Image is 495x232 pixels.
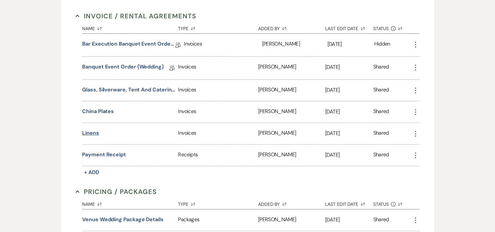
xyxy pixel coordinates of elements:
[178,101,258,123] div: Invoices
[325,197,373,209] button: Last Edit Date
[325,151,373,159] p: [DATE]
[178,21,258,33] button: Type
[325,86,373,94] p: [DATE]
[178,80,258,101] div: Invoices
[82,21,178,33] button: Name
[178,145,258,166] div: Receipts
[178,197,258,209] button: Type
[373,86,389,95] div: Shared
[82,63,164,73] a: Banquet Event Order (wedding)
[178,209,258,231] div: Packages
[373,107,389,116] div: Shared
[373,21,412,33] button: Status
[373,216,389,224] div: Shared
[373,197,412,209] button: Status
[373,151,389,160] div: Shared
[82,86,175,94] button: Glass, silverware, tent and catering items
[373,63,389,73] div: Shared
[258,197,325,209] button: Added By
[82,107,114,115] button: China plates
[258,209,325,231] div: [PERSON_NAME]
[76,187,157,197] button: Pricing / Packages
[373,202,389,206] span: Status
[82,40,175,50] a: Bar Execution Banquet Event Order (wedding)
[76,11,196,21] button: Invoice / Rental Agreements
[82,151,126,159] button: Payment receipt
[327,40,374,48] p: [DATE]
[258,21,325,33] button: Added By
[184,34,262,56] div: Invoices
[258,145,325,166] div: [PERSON_NAME]
[82,129,99,137] button: Linens
[82,216,164,223] button: Venue Wedding Package details
[325,63,373,71] p: [DATE]
[258,80,325,101] div: [PERSON_NAME]
[82,197,178,209] button: Name
[258,101,325,123] div: [PERSON_NAME]
[84,169,99,176] span: + Add
[325,216,373,224] p: [DATE]
[258,57,325,79] div: [PERSON_NAME]
[325,21,373,33] button: Last Edit Date
[374,40,390,50] div: Hidden
[373,26,389,31] span: Status
[258,123,325,144] div: [PERSON_NAME]
[82,168,101,177] button: + Add
[178,57,258,79] div: Invoices
[325,107,373,116] p: [DATE]
[262,34,327,56] div: [PERSON_NAME]
[178,123,258,144] div: Invoices
[325,129,373,138] p: [DATE]
[373,129,389,138] div: Shared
